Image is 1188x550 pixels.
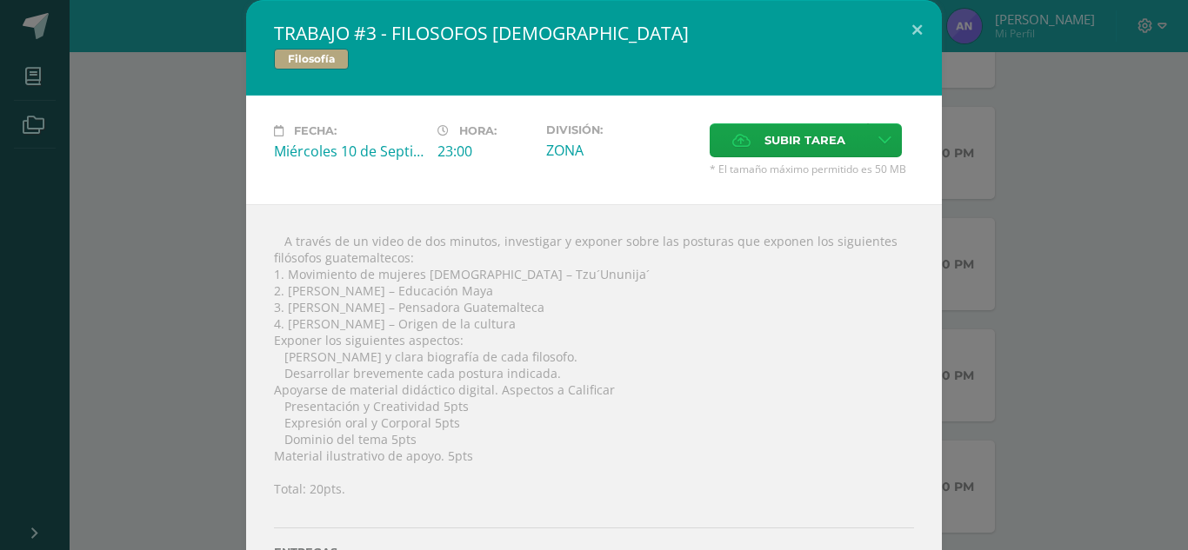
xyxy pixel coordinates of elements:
[274,49,349,70] span: Filosofía
[274,142,424,161] div: Miércoles 10 de Septiembre
[437,142,532,161] div: 23:00
[710,162,914,176] span: * El tamaño máximo permitido es 50 MB
[274,21,914,45] h2: TRABAJO #3 - FILOSOFOS [DEMOGRAPHIC_DATA]
[459,124,497,137] span: Hora:
[546,141,696,160] div: ZONA
[764,124,845,156] span: Subir tarea
[294,124,337,137] span: Fecha:
[546,123,696,136] label: División:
